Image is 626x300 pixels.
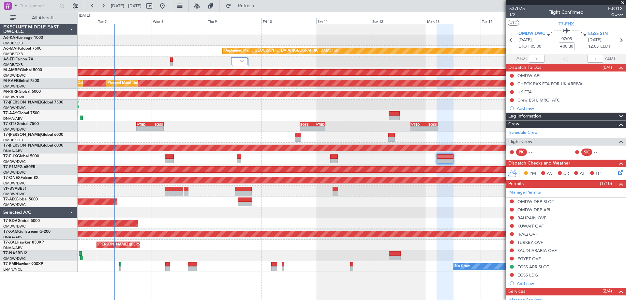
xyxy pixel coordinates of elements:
div: KUWAIT OVF [517,223,544,229]
span: 05:00 [531,43,541,50]
input: --:-- [529,55,544,63]
div: OMDW API [517,73,541,78]
span: ALDT [605,55,616,62]
a: OMDW/DWC [3,192,26,197]
a: DNAA/ABV [3,116,22,121]
div: CHECK PAX ETA FOR UK ARRIVAL [517,81,585,87]
div: OMDW DEP API [517,207,550,213]
img: arrow-gray.svg [240,60,244,63]
div: - - [594,149,608,155]
a: T7-[PERSON_NAME]Global 7500 [3,101,63,104]
span: (2/4) [603,288,612,294]
a: M-RAFIGlobal 7500 [3,79,39,83]
a: T7-AAYGlobal 7500 [3,111,39,115]
a: OMDW/DWC [3,256,26,261]
a: M-AMBRGlobal 5000 [3,68,42,72]
span: Crew [508,120,519,128]
a: OMDB/DXB [3,41,23,46]
div: - [137,127,150,131]
a: OMDW/DWC [3,159,26,164]
div: EGSS [424,122,437,126]
a: T7-XAMGulfstream G-200 [3,230,51,234]
input: Trip Number [20,1,57,11]
span: A6-EFI [3,57,15,61]
span: T7-[PERSON_NAME] [3,101,41,104]
span: OMDW DWC [518,31,545,37]
a: DNAA/ABV [3,149,22,153]
div: Unplanned Maint [GEOGRAPHIC_DATA] ([GEOGRAPHIC_DATA] Intl) [224,46,338,56]
div: - [312,127,325,131]
button: All Aircraft [7,13,71,23]
a: T7-[PERSON_NAME]Global 6000 [3,144,63,148]
span: Dispatch Checks and Weather [508,160,570,167]
span: ETOT [518,43,529,50]
a: T7-EMIHawker 900XP [3,262,43,266]
div: Add new [517,281,623,286]
a: OMDW/DWC [3,95,26,100]
a: T7-ONEXFalcon 8X [3,176,38,180]
div: EGSS [150,122,163,126]
span: T7-P1MP [3,165,20,169]
span: Flight Crew [508,138,532,146]
a: Schedule Crew [509,130,538,136]
a: T7-NASBBJ2 [3,251,27,255]
a: A6-MAHGlobal 7500 [3,47,41,51]
span: 1/2 [509,12,525,18]
div: [PERSON_NAME] ([PERSON_NAME] Intl) [98,240,167,250]
a: OMDW/DWC [3,181,26,186]
span: A6-MAH [3,47,19,51]
a: Manage Permits [509,189,541,196]
span: AF [580,170,585,177]
a: OMDW/DWC [3,202,26,207]
span: T7-[PERSON_NAME] [3,133,41,137]
span: [DATE] - [DATE] [111,3,142,9]
span: Permits [508,180,524,188]
span: EJO1X [608,5,623,12]
span: T7-XAL [3,241,17,245]
div: Crew BSH, MRG, ATC [517,97,560,103]
div: Tue 7 [97,18,152,24]
span: T7-GTS [3,122,17,126]
span: T7-AAY [3,111,17,115]
a: T7-[PERSON_NAME]Global 6000 [3,133,63,137]
div: PIC [516,149,527,156]
span: T7-FHX [559,21,574,27]
div: UK ETA [517,89,532,95]
a: OMDW/DWC [3,127,26,132]
a: DNAA/ABV [3,235,22,240]
button: UTC [508,20,519,26]
a: DNAA/ABV [3,245,22,250]
a: OMDW/DWC [3,224,26,229]
div: - [150,127,163,131]
span: Refresh [232,4,260,8]
span: T7-FHX [3,154,17,158]
a: M-RRRRGlobal 6000 [3,90,41,94]
div: EGSS LDG [517,272,538,278]
a: T7-AIXGlobal 5000 [3,197,38,201]
a: OMDW/DWC [3,84,26,89]
div: VTBD [137,122,150,126]
div: BAHRAIN OVF [517,215,546,221]
a: T7-P1MPG-650ER [3,165,36,169]
span: 07:05 [561,36,572,42]
span: T7-[PERSON_NAME] [3,144,41,148]
span: (1/10) [600,180,612,187]
span: T7-AIX [3,197,16,201]
a: T7-GTSGlobal 7500 [3,122,39,126]
span: (0/4) [603,64,612,71]
div: OMDW DEP SLOT [517,199,554,204]
a: T7-XALHawker 850XP [3,241,44,245]
a: OMDB/DXB [3,138,23,143]
span: CR [563,170,569,177]
div: Planned Maint Dubai (Al Maktoum Intl) [108,78,172,88]
div: TURKEY OVF [517,240,543,245]
div: EGSS [300,122,313,126]
div: SAUDI ARABIA OVF [517,248,557,253]
a: OMDW/DWC [3,170,26,175]
a: OMDW/DWC [3,73,26,78]
a: OMDB/DXB [3,52,23,56]
a: OMDB/DXB [3,62,23,67]
span: T7-XAM [3,230,18,234]
div: VTBD [411,122,424,126]
span: Services [508,288,525,295]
